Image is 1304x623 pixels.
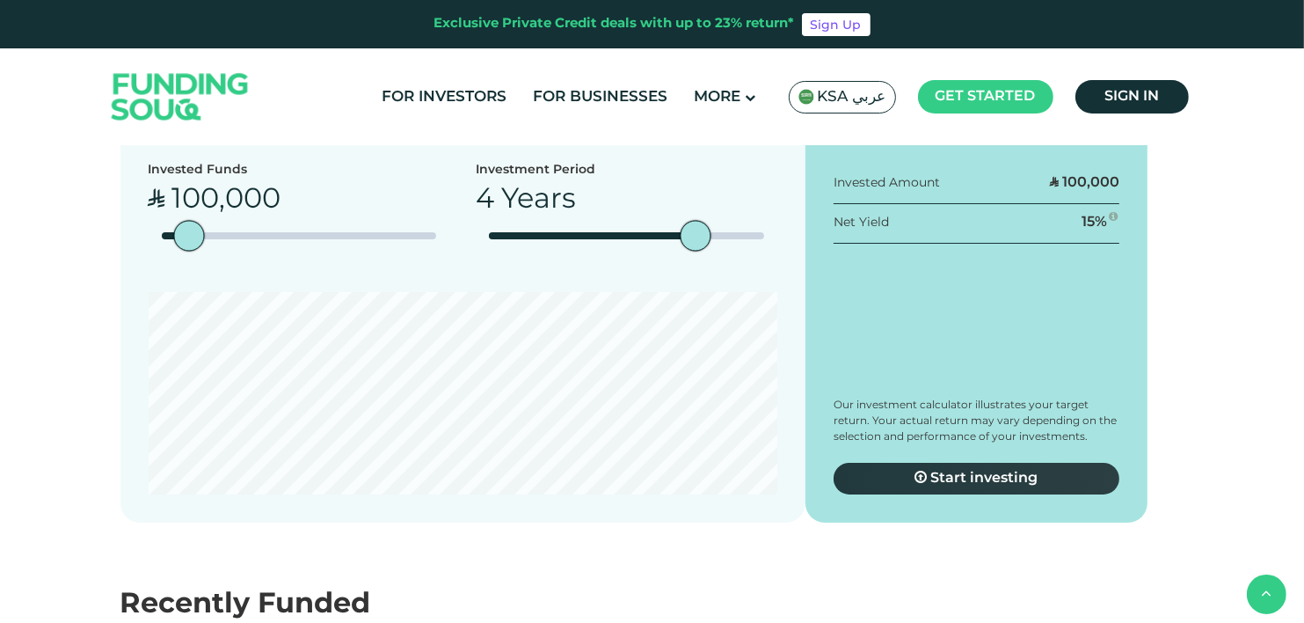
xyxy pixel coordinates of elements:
div: Exclusive Private Credit deals with up to 23% return* [434,14,795,34]
tc-range-slider: date slider [489,232,764,239]
img: Logo [94,53,266,142]
a: Sign Up [802,13,871,36]
span: % [1095,216,1107,229]
div: Investment Period [476,161,595,180]
img: SA Flag [798,89,814,105]
span: 100,000 [1062,176,1119,189]
span: ʢ [1050,176,1059,189]
span: 4 Years [476,187,576,214]
span: Net Yield [834,216,889,229]
tc-range-slider: amount slider [162,232,437,239]
span: Our investment calculator illustrates your target return. Your actual return may vary depending o... [834,400,1117,443]
span: KSA عربي [818,87,886,107]
a: For Businesses [529,83,673,112]
i: 15 forecasted net yield ~ 23% IRR [1109,211,1118,222]
span: More [695,90,741,105]
a: Sign in [1075,80,1189,114]
span: Sign in [1104,90,1159,103]
span: Recently Funded [120,591,371,619]
span: Start investing [930,472,1038,485]
span: 100,000 [172,187,281,214]
div: Invested Funds [149,161,281,180]
a: Start investing [834,463,1120,495]
span: ʢ [149,187,165,214]
a: For Investors [378,83,512,112]
div: Invested Amount [834,174,940,193]
span: 15 [1082,216,1095,229]
button: back [1247,575,1286,614]
span: Get started [936,90,1036,103]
